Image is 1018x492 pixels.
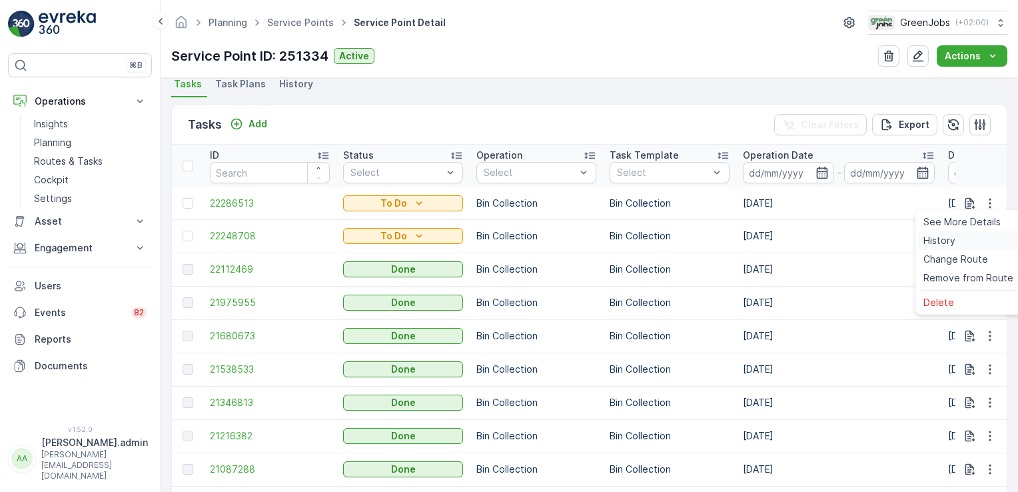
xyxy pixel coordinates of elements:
p: Bin Collection [476,363,596,376]
button: Engagement [8,235,152,261]
td: [DATE] [736,386,941,419]
a: Planning [29,133,152,152]
p: ( +02:00 ) [955,17,989,28]
p: Reports [35,333,147,346]
p: To Do [380,197,407,210]
a: Events82 [8,299,152,326]
a: 21680673 [210,329,330,343]
div: Toggle Row Selected [183,464,193,475]
input: dd/mm/yyyy [844,162,935,183]
p: Done [391,263,416,276]
p: Bin Collection [610,429,730,443]
a: 21346813 [210,396,330,409]
span: Change Route [923,253,988,266]
button: Add [225,116,272,132]
a: 21975955 [210,296,330,309]
td: [DATE] [736,219,941,253]
p: Service Point ID: 251334 [171,46,328,66]
button: AA[PERSON_NAME].admin[PERSON_NAME][EMAIL_ADDRESS][DOMAIN_NAME] [8,436,152,481]
td: [DATE] [736,353,941,386]
td: [DATE] [736,286,941,319]
p: Done [391,396,416,409]
img: logo [8,11,35,37]
p: Planning [34,136,71,149]
p: Bin Collection [610,296,730,309]
span: History [279,77,313,91]
p: Tasks [188,115,222,134]
a: Planning [209,17,247,28]
div: Toggle Row Selected [183,364,193,375]
div: Toggle Row Selected [183,331,193,341]
p: Done [391,329,416,343]
div: Toggle Row Selected [183,397,193,408]
p: [PERSON_NAME].admin [41,436,148,449]
p: ID [210,149,219,162]
p: Bin Collection [610,263,730,276]
a: 21538533 [210,363,330,376]
span: Tasks [174,77,202,91]
p: Bin Collection [476,396,596,409]
p: Status [343,149,374,162]
button: Done [343,461,463,477]
td: [DATE] [736,319,941,353]
p: Active [339,49,369,63]
div: Toggle Row Selected [183,198,193,209]
button: GreenJobs(+02:00) [868,11,1007,35]
p: Cockpit [34,173,69,187]
span: Remove from Route [923,271,1013,285]
a: 22112469 [210,263,330,276]
p: Due Date [948,149,991,162]
p: Operation [476,149,522,162]
p: Add [249,117,267,131]
p: Settings [34,192,72,205]
a: 21087288 [210,463,330,476]
p: Insights [34,117,68,131]
td: [DATE] [736,187,941,219]
span: Delete [923,296,954,309]
a: Users [8,273,152,299]
p: Bin Collection [476,197,596,210]
p: Task Template [610,149,679,162]
div: Toggle Row Selected [183,231,193,241]
p: Asset [35,215,125,228]
p: Bin Collection [476,296,596,309]
div: AA [11,448,33,469]
p: Select [350,166,442,179]
button: Done [343,395,463,411]
td: [DATE] [736,253,941,286]
p: - [837,165,841,181]
p: ⌘B [129,60,143,71]
span: History [923,234,955,247]
p: GreenJobs [900,16,950,29]
a: Settings [29,189,152,208]
img: Green_Jobs_Logo.png [868,15,895,30]
p: 82 [134,307,144,318]
a: Homepage [174,20,189,31]
div: Toggle Row Selected [183,431,193,441]
p: Clear Filters [801,118,859,131]
p: Operation Date [743,149,813,162]
button: Export [872,114,937,135]
p: Bin Collection [476,429,596,443]
button: Done [343,428,463,444]
span: 22248708 [210,229,330,243]
p: Bin Collection [610,197,730,210]
a: Cockpit [29,171,152,189]
p: Engagement [35,241,125,255]
input: Search [210,162,330,183]
p: Bin Collection [610,463,730,476]
p: To Do [380,229,407,243]
a: 22286513 [210,197,330,210]
button: Done [343,328,463,344]
p: Bin Collection [610,396,730,409]
button: Actions [937,45,1007,67]
img: logo_light-DOdMpM7g.png [39,11,96,37]
p: Bin Collection [610,363,730,376]
button: To Do [343,228,463,244]
p: Select [484,166,576,179]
